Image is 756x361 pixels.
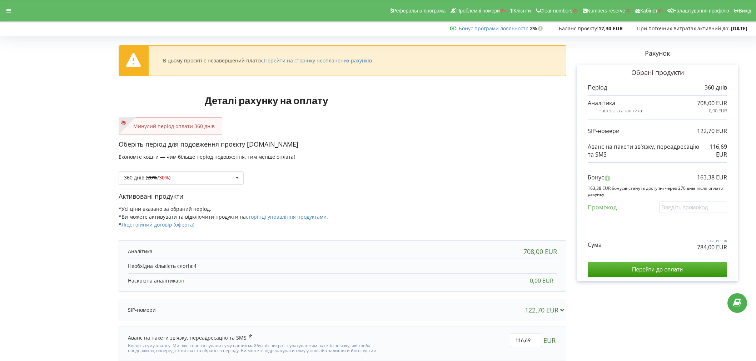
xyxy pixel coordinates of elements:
a: сторінці управління продуктами. [246,213,328,220]
p: Період [588,83,607,92]
p: 708,00 EUR [697,99,727,107]
span: : [459,25,528,32]
div: 708,00 EUR [523,248,557,255]
span: Налаштування профілю [673,8,729,14]
p: 947,39 EUR [697,238,727,243]
p: Аванс на пакети зв'язку, переадресацію та SMS [588,143,701,159]
p: Рахунок [566,49,748,58]
span: Клієнти [513,8,531,14]
p: 122,70 EUR [697,127,727,135]
span: Вихід [739,8,751,14]
input: Введіть промокод [659,202,727,213]
span: 4 [194,263,197,269]
p: Обрані продукти [588,68,727,77]
p: 116,69 EUR [701,143,727,159]
span: 30% [159,174,169,181]
p: Наскрізна аналітика [128,277,184,284]
div: Аванс на пакети зв'язку, переадресацію та SMS [128,334,252,341]
div: 360 днів ( / ) [124,175,170,180]
p: Промокод [588,203,617,212]
p: Аналітика [128,248,153,255]
div: Введіть суму авансу. Ми вже спрогнозували суму ваших майбутніх витрат з урахуванням пакетів зв'яз... [128,341,392,354]
p: 784,00 EUR [697,243,727,251]
span: Баланс проєкту: [559,25,598,32]
s: 20% [147,174,157,181]
strong: 2% [530,25,544,32]
p: 163,38 EUR [697,173,727,182]
a: Ліцензійний договір (оферта) [121,221,194,228]
p: Необхідна кількість слотів: [128,263,557,270]
span: Реферальна програма [393,8,446,14]
p: Сума [588,241,602,249]
span: EUR [543,334,556,347]
p: Бонус [588,173,604,182]
strong: [DATE] [731,25,747,32]
span: on [178,277,184,284]
p: SIP-номери [128,306,156,314]
a: Перейти на сторінку неоплачених рахунків [264,57,372,64]
p: 360 днів [705,83,727,92]
p: 0,00 EUR [709,107,727,114]
span: Numbers reserve [587,8,625,14]
span: *Усі ціни вказано за обраний період. [119,205,211,212]
span: Clear numbers [540,8,573,14]
span: При поточних витратах активний до: [637,25,730,32]
p: Минулий період оплати 360 днів [126,123,215,130]
span: Проблемні номери [456,8,500,14]
p: Активовані продукти [119,192,566,201]
span: Економте кошти — чим більше період подовження, тим менше оплата! [119,153,295,160]
span: *Ви можете активувати та відключити продукти на [119,213,328,220]
strong: 17,30 EUR [598,25,623,32]
input: Перейти до оплати [588,262,727,277]
div: 0,00 EUR [530,277,553,284]
p: SIP-номери [588,127,620,135]
p: Наскрізна аналітика [598,107,642,114]
p: Оберіть період для подовження проєкту [DOMAIN_NAME] [119,140,566,149]
p: 163,38 EUR бонусів стануть доступні через 270 днів після оплати рахунку [588,185,727,197]
span: Кабінет [640,8,658,14]
div: 122,70 EUR [525,306,567,314]
h1: Деталі рахунку на оплату [119,83,414,117]
div: В цьому проєкті є незавершений платіж. [163,57,372,64]
a: Бонус програми лояльності [459,25,527,32]
p: Аналітика [588,99,615,107]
